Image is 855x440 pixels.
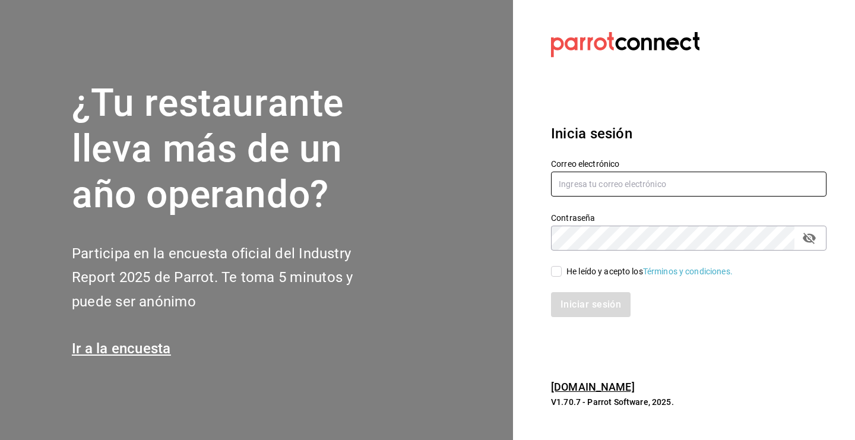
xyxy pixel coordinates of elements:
[643,267,733,276] a: Términos y condiciones.
[551,381,635,393] a: [DOMAIN_NAME]
[799,228,819,248] button: passwordField
[551,172,826,197] input: Ingresa tu correo electrónico
[72,340,171,357] a: Ir a la encuesta
[72,242,392,314] h2: Participa en la encuesta oficial del Industry Report 2025 de Parrot. Te toma 5 minutos y puede se...
[566,265,733,278] div: He leído y acepto los
[551,214,826,222] label: Contraseña
[551,396,826,408] p: V1.70.7 - Parrot Software, 2025.
[551,123,826,144] h3: Inicia sesión
[551,160,826,168] label: Correo electrónico
[72,81,392,217] h1: ¿Tu restaurante lleva más de un año operando?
